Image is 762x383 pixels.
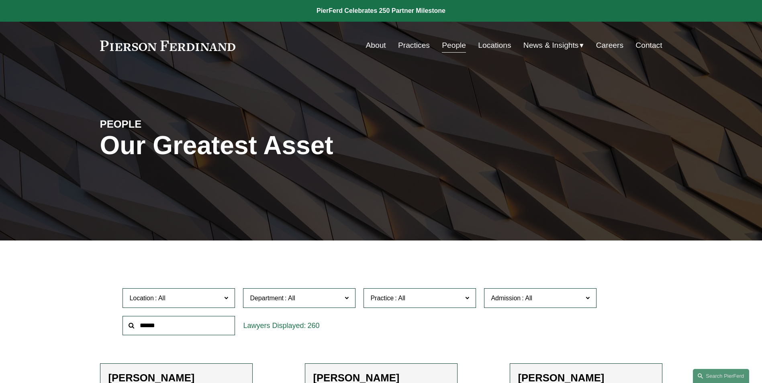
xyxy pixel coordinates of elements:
span: Department [250,295,284,302]
a: Practices [398,38,430,53]
h4: PEOPLE [100,118,241,130]
a: About [366,38,386,53]
span: News & Insights [523,39,579,53]
a: Careers [596,38,623,53]
a: People [442,38,466,53]
span: Admission [491,295,521,302]
a: Contact [635,38,662,53]
h1: Our Greatest Asset [100,131,475,160]
span: 260 [307,322,319,330]
a: folder dropdown [523,38,584,53]
a: Locations [478,38,511,53]
span: Practice [370,295,394,302]
a: Search this site [693,369,749,383]
span: Location [129,295,154,302]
